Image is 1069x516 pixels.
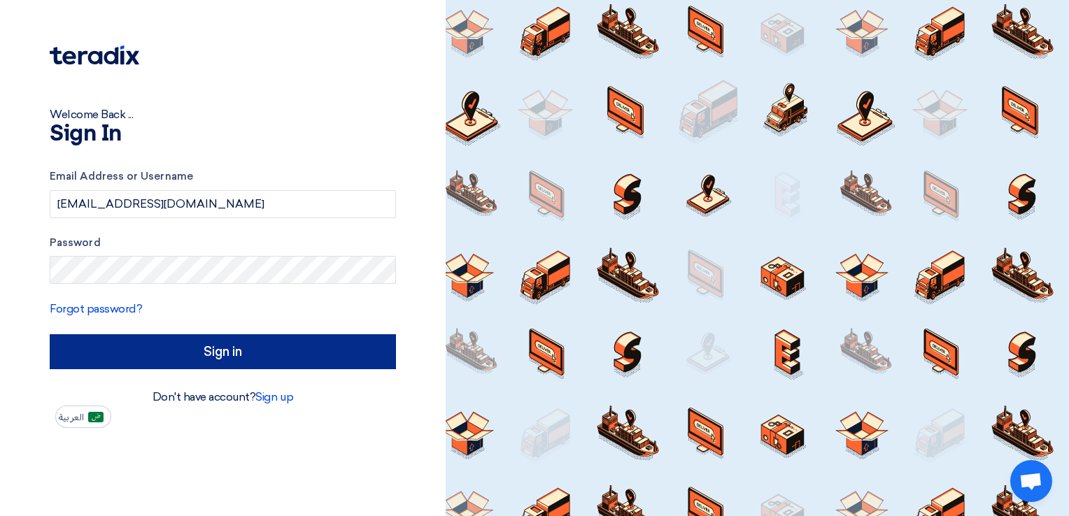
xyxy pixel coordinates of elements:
input: Sign in [50,334,396,369]
div: Welcome Back ... [50,106,396,123]
input: Enter your business email or username [50,190,396,218]
h1: Sign In [50,123,396,145]
a: Forgot password? [50,302,142,315]
span: العربية [59,413,84,422]
img: ar-AR.png [88,412,104,422]
button: العربية [55,406,111,428]
img: Teradix logo [50,45,139,65]
label: Email Address or Username [50,169,396,185]
div: Don't have account? [50,389,396,406]
div: Open chat [1010,460,1052,502]
a: Sign up [255,390,293,403]
label: Password [50,235,396,251]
